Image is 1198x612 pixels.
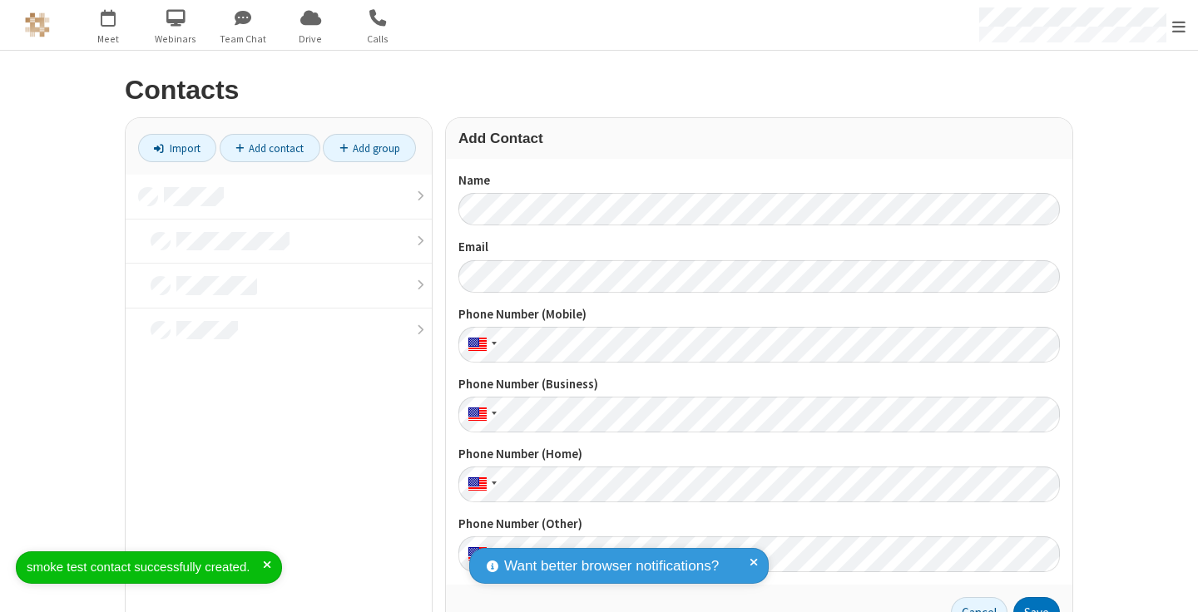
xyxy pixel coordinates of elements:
[220,134,320,162] a: Add contact
[27,558,263,577] div: smoke test contact successfully created.
[212,32,275,47] span: Team Chat
[280,32,342,47] span: Drive
[458,171,1060,190] label: Name
[458,515,1060,534] label: Phone Number (Other)
[145,32,207,47] span: Webinars
[458,327,502,363] div: United States: + 1
[347,32,409,47] span: Calls
[138,134,216,162] a: Import
[1156,569,1186,600] iframe: Chat
[77,32,140,47] span: Meet
[458,305,1060,324] label: Phone Number (Mobile)
[504,555,719,577] span: Want better browser notifications?
[458,445,1060,464] label: Phone Number (Home)
[125,76,1073,105] h2: Contacts
[458,466,502,502] div: United States: + 1
[458,375,1060,394] label: Phone Number (Business)
[458,536,502,572] div: United States: + 1
[323,134,416,162] a: Add group
[458,131,1060,146] h3: Add Contact
[458,397,502,432] div: United States: + 1
[25,12,50,37] img: QA Selenium DO NOT DELETE OR CHANGE
[458,238,1060,257] label: Email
